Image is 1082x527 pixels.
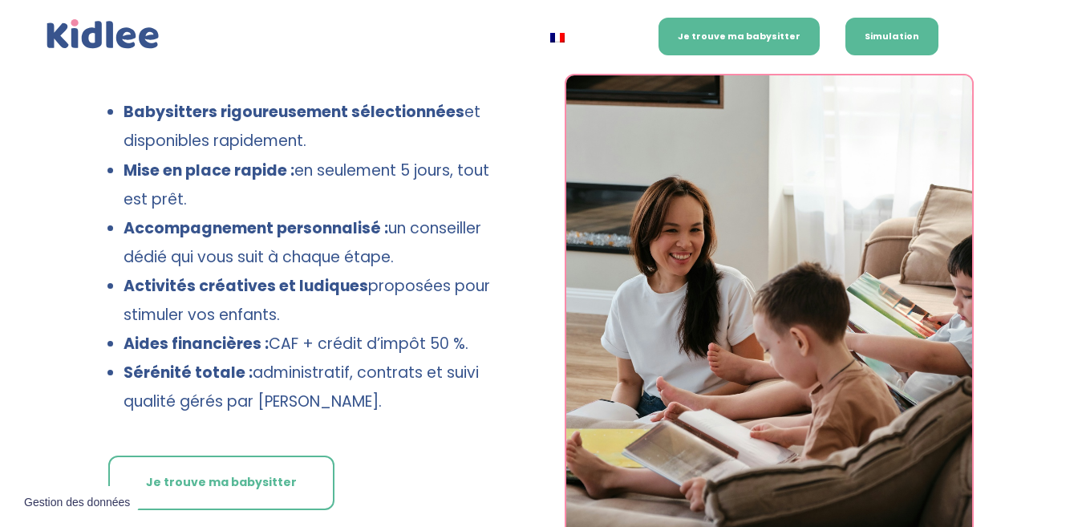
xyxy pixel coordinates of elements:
span: et disponibles rapidement. [124,101,480,152]
strong: Activités créatives et ludiques [124,275,368,297]
span: Gestion des données [24,496,130,510]
button: Gestion des données [14,486,140,520]
span: proposées pour stimuler vos enfants. [124,275,490,326]
a: Simulation [845,18,938,55]
strong: Accompagnement personnalisé : [124,217,388,239]
span: un conseiller dédié qui vous suit à chaque étape. [124,217,481,268]
a: Je trouve ma babysitter [108,456,334,510]
a: Je trouve ma babysitter [659,18,820,55]
strong: Mise en place rapide : [124,160,294,181]
span: en seulement 5 jours, tout est prêt. [124,160,489,210]
img: logo_kidlee_bleu [43,16,163,53]
strong: Sérénité totale : [124,362,253,383]
img: Français [550,33,565,43]
span: CAF + crédit d’impôt 50 %. [124,333,468,355]
strong: Aides financières : [124,333,269,355]
strong: Babysitters rigoureusement sélectionnées [124,101,464,123]
span: administratif, contrats et suivi qualité gérés par [PERSON_NAME]. [124,362,479,412]
a: Kidlee Logo [43,16,163,53]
